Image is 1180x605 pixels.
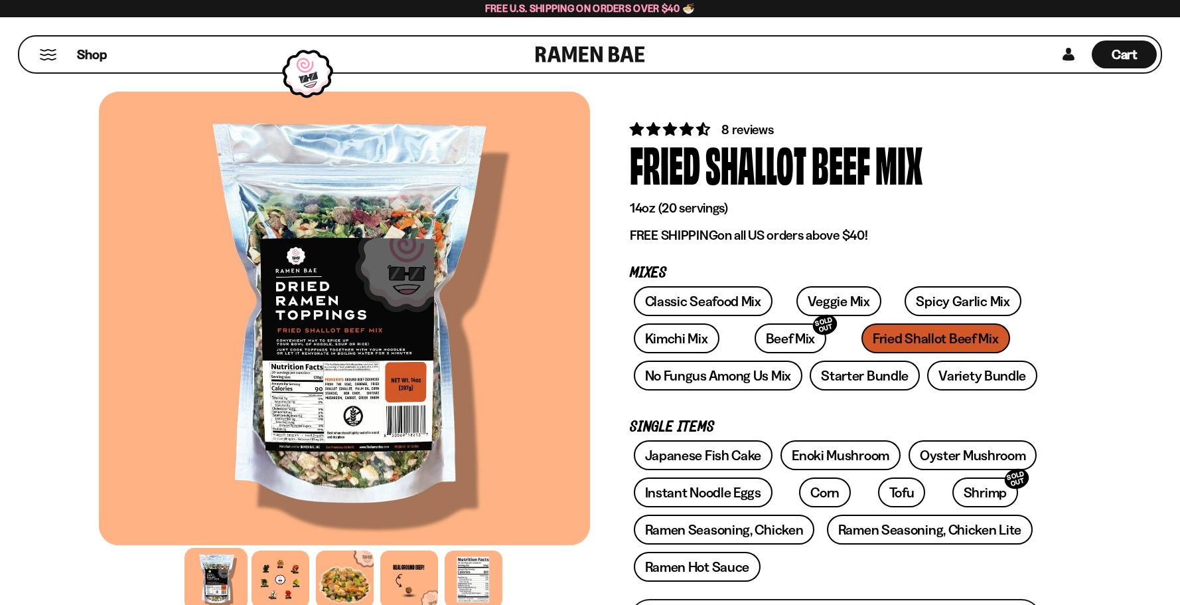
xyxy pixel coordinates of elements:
[630,421,1041,434] p: Single Items
[812,139,870,189] div: Beef
[875,139,922,189] div: Mix
[1092,37,1157,72] a: Cart
[827,515,1033,545] a: Ramen Seasoning, Chicken Lite
[721,122,773,137] span: 8 reviews
[77,46,107,64] span: Shop
[755,323,827,353] a: Beef MixSOLD OUT
[485,2,696,15] span: Free U.S. Shipping on Orders over $40 🍜
[630,267,1041,280] p: Mixes
[909,440,1037,470] a: Oyster Mushroom
[634,515,815,545] a: Ramen Seasoning, Chicken
[634,477,773,507] a: Instant Noodle Eggs
[810,312,840,338] div: SOLD OUT
[927,361,1037,390] a: Variety Bundle
[630,139,700,189] div: Fried
[1112,46,1138,62] span: Cart
[1002,466,1031,492] div: SOLD OUT
[630,227,717,243] strong: FREE SHIPPING
[634,323,719,353] a: Kimchi Mix
[878,477,926,507] a: Tofu
[780,440,901,470] a: Enoki Mushroom
[705,139,806,189] div: Shallot
[634,440,773,470] a: Japanese Fish Cake
[634,361,802,390] a: No Fungus Among Us Mix
[905,286,1021,316] a: Spicy Garlic Mix
[634,552,761,582] a: Ramen Hot Sauce
[630,227,1041,244] p: on all US orders above $40!
[952,477,1018,507] a: ShrimpSOLD OUT
[799,477,851,507] a: Corn
[634,286,773,316] a: Classic Seafood Mix
[630,121,713,137] span: 4.62 stars
[39,49,57,60] button: Mobile Menu Trigger
[77,41,107,68] a: Shop
[810,361,920,390] a: Starter Bundle
[630,200,1041,216] p: 14oz (20 servings)
[796,286,881,316] a: Veggie Mix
